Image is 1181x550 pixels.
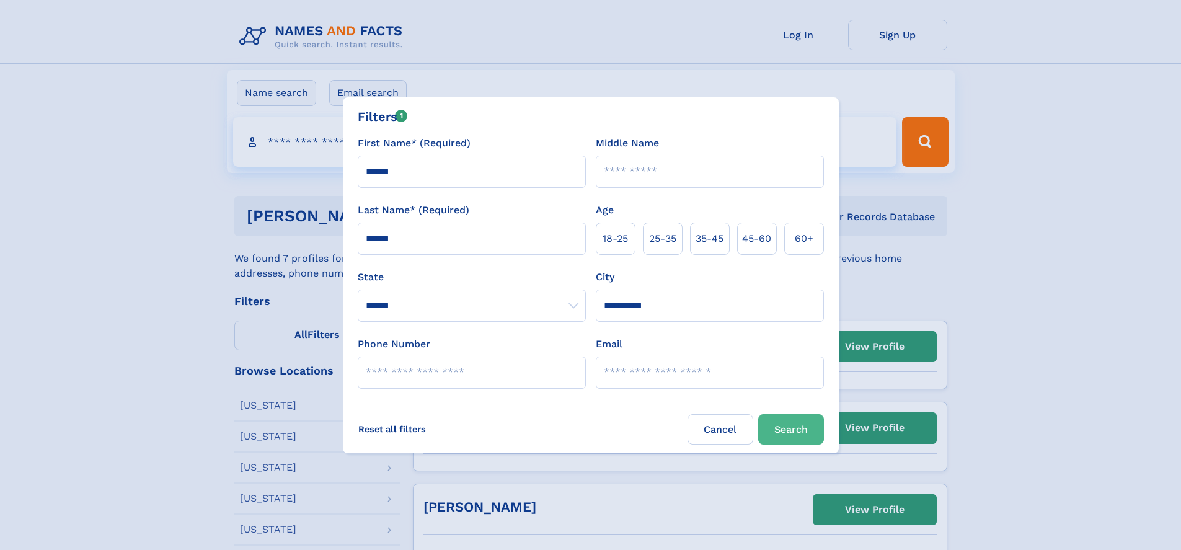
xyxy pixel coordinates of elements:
label: Middle Name [596,136,659,151]
label: Phone Number [358,337,430,352]
button: Search [758,414,824,445]
span: 35‑45 [696,231,723,246]
label: City [596,270,614,285]
span: 45‑60 [742,231,771,246]
label: Email [596,337,622,352]
label: Last Name* (Required) [358,203,469,218]
div: Filters [358,107,408,126]
span: 18‑25 [603,231,628,246]
label: State [358,270,586,285]
label: First Name* (Required) [358,136,471,151]
span: 25‑35 [649,231,676,246]
label: Age [596,203,614,218]
label: Cancel [688,414,753,445]
span: 60+ [795,231,813,246]
label: Reset all filters [350,414,434,444]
